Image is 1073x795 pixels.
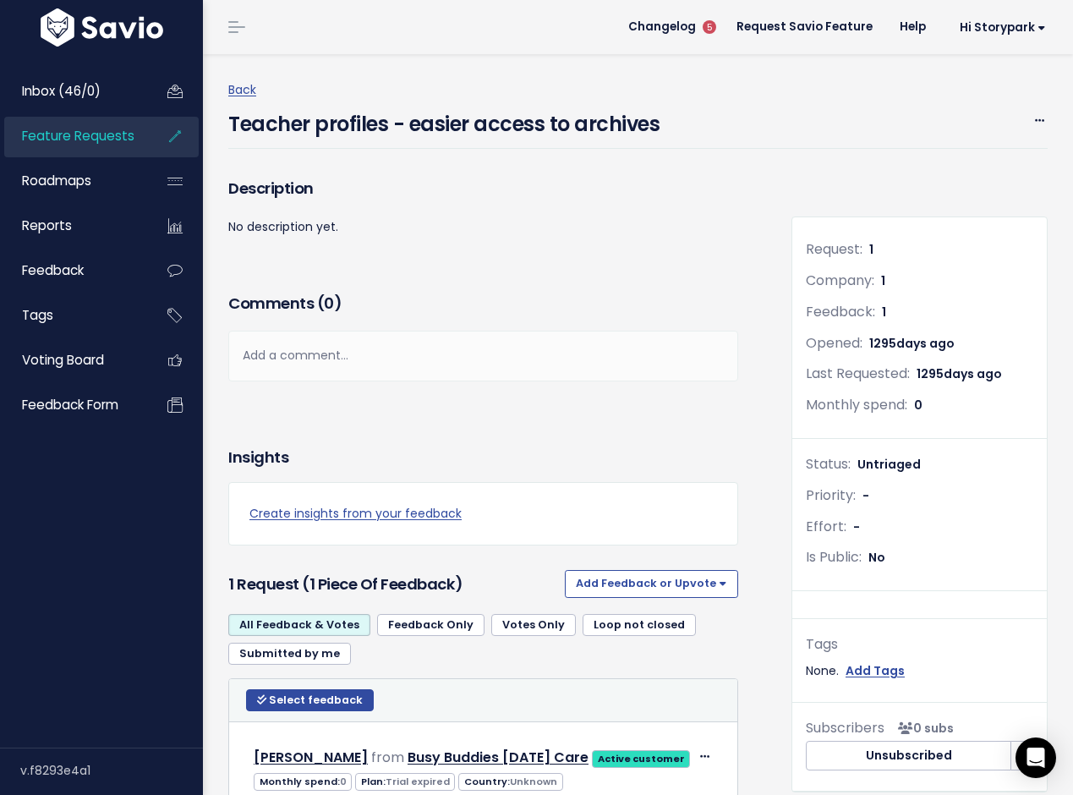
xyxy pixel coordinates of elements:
[4,251,140,290] a: Feedback
[324,293,334,314] span: 0
[806,661,1033,682] div: None.
[806,741,1011,771] button: Unsubscribed
[862,487,869,504] span: -
[4,296,140,335] a: Tags
[868,549,885,566] span: No
[4,72,140,111] a: Inbox (46/0)
[703,20,716,34] span: 5
[458,773,562,791] span: Country:
[4,341,140,380] a: Voting Board
[853,518,860,535] span: -
[4,117,140,156] a: Feature Requests
[869,335,955,352] span: 1295
[846,661,905,682] a: Add Tags
[249,503,717,524] a: Create insights from your feedback
[228,573,558,596] h3: 1 Request (1 piece of Feedback)
[228,292,738,315] h3: Comments ( )
[228,101,660,140] h4: Teacher profiles - easier access to archives
[22,396,118,414] span: Feedback form
[228,446,288,469] h3: Insights
[355,773,455,791] span: Plan:
[228,217,738,238] p: No description yet.
[20,748,203,792] div: v.f8293e4a1
[22,351,104,369] span: Voting Board
[960,21,1046,34] span: Hi Storypark
[254,773,352,791] span: Monthly spend:
[891,720,954,737] span: <p><strong>Subscribers</strong><br><br> No subscribers yet<br> </p>
[881,272,885,289] span: 1
[806,302,875,321] span: Feedback:
[806,718,884,737] span: Subscribers
[886,14,939,40] a: Help
[4,206,140,245] a: Reports
[228,614,370,636] a: All Feedback & Votes
[565,570,738,597] button: Add Feedback or Upvote
[22,261,84,279] span: Feedback
[228,331,738,381] div: Add a comment...
[723,14,886,40] a: Request Savio Feature
[340,775,347,788] span: 0
[22,127,134,145] span: Feature Requests
[491,614,576,636] a: Votes Only
[386,775,450,788] span: Trial expired
[22,82,101,100] span: Inbox (46/0)
[806,517,846,536] span: Effort:
[944,365,1002,382] span: days ago
[228,177,738,200] h3: Description
[228,643,351,665] a: Submitted by me
[806,333,862,353] span: Opened:
[4,386,140,425] a: Feedback form
[806,239,862,259] span: Request:
[806,633,1033,657] div: Tags
[917,365,1002,382] span: 1295
[4,162,140,200] a: Roadmaps
[806,395,907,414] span: Monthly spend:
[254,748,368,767] a: [PERSON_NAME]
[371,748,404,767] span: from
[882,304,886,321] span: 1
[36,8,167,47] img: logo-white.9d6f32f41409.svg
[896,335,955,352] span: days ago
[1016,737,1056,778] div: Open Intercom Messenger
[628,21,696,33] span: Changelog
[806,271,874,290] span: Company:
[228,81,256,98] a: Back
[806,364,910,383] span: Last Requested:
[22,172,91,189] span: Roadmaps
[857,456,921,473] span: Untriaged
[246,689,374,711] button: Select feedback
[510,775,557,788] span: Unknown
[408,748,589,767] a: Busy Buddies [DATE] Care
[806,454,851,474] span: Status:
[583,614,696,636] a: Loop not closed
[806,547,862,567] span: Is Public:
[269,693,363,707] span: Select feedback
[869,241,873,258] span: 1
[22,217,72,234] span: Reports
[914,397,922,414] span: 0
[598,752,685,765] strong: Active customer
[22,306,53,324] span: Tags
[806,485,856,505] span: Priority:
[377,614,484,636] a: Feedback Only
[939,14,1059,41] a: Hi Storypark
